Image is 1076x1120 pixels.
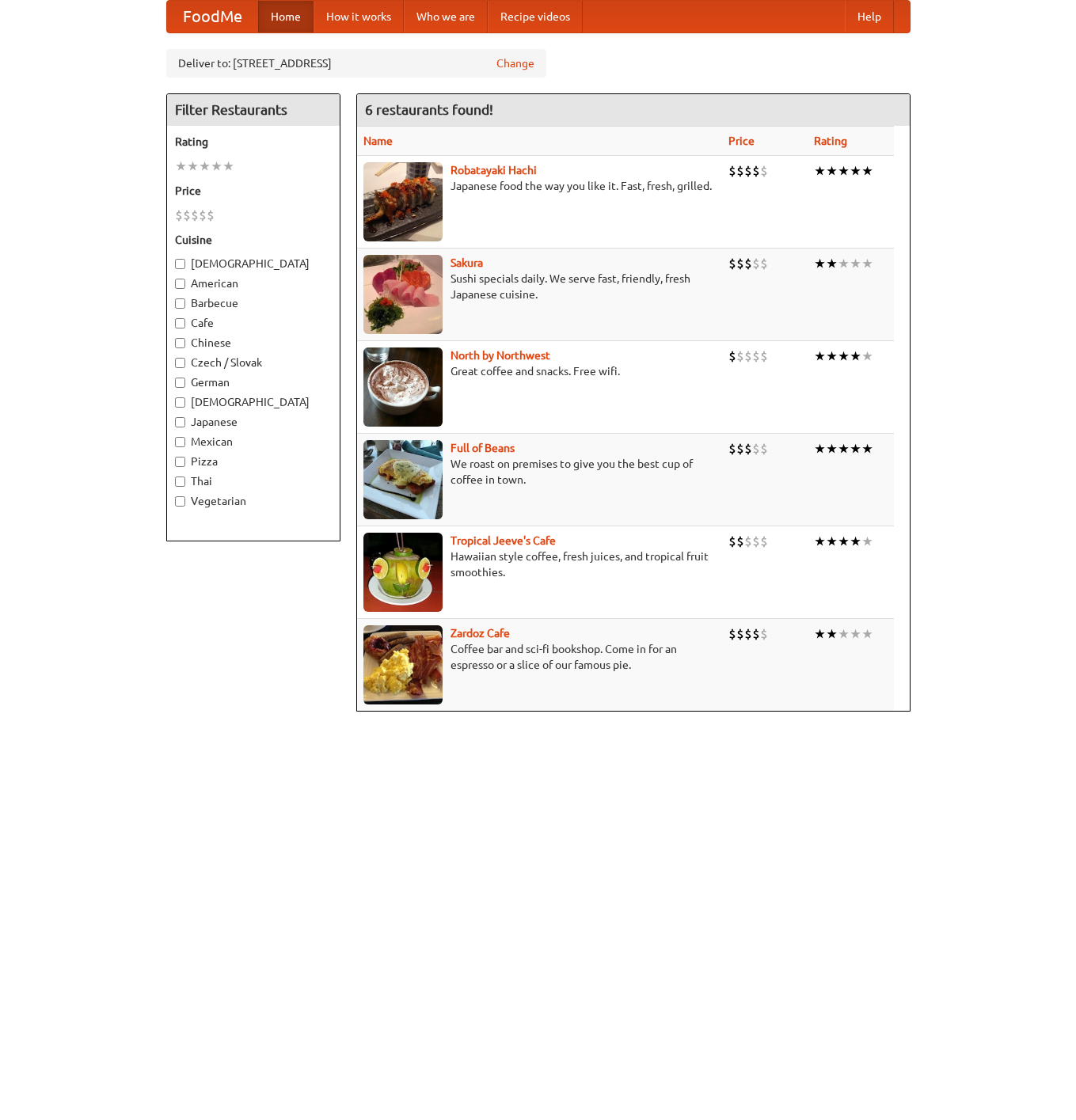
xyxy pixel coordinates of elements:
li: ★ [861,347,873,365]
li: $ [199,207,207,224]
p: We roast on premises to give you the best cup of coffee in town. [363,456,717,488]
li: $ [760,533,768,550]
input: Czech / Slovak [175,358,185,368]
li: ★ [861,440,873,457]
input: American [175,279,185,289]
li: $ [744,255,752,272]
li: ★ [838,162,850,180]
a: Help [845,1,894,32]
li: $ [760,440,768,457]
label: Cafe [175,315,332,331]
input: Pizza [175,457,185,467]
li: ★ [838,440,850,457]
label: American [175,275,332,291]
li: ★ [814,533,826,550]
a: Name [363,135,393,147]
li: ★ [175,158,187,175]
input: [DEMOGRAPHIC_DATA] [175,259,185,269]
input: Chinese [175,338,185,348]
li: ★ [187,158,199,175]
a: Rating [814,135,847,147]
li: ★ [826,625,838,643]
li: ★ [850,533,861,550]
li: ★ [838,255,850,272]
h5: Price [175,183,332,199]
label: [DEMOGRAPHIC_DATA] [175,394,332,410]
li: $ [760,625,768,643]
li: ★ [850,255,861,272]
li: ★ [814,347,826,365]
input: Vegetarian [175,496,185,507]
li: $ [736,255,744,272]
label: Thai [175,473,332,489]
li: ★ [814,162,826,180]
label: Chinese [175,335,332,351]
label: Czech / Slovak [175,355,332,370]
li: ★ [814,255,826,272]
li: ★ [826,440,838,457]
li: $ [752,625,760,643]
li: $ [207,207,215,224]
input: Barbecue [175,298,185,309]
a: North by Northwest [451,349,550,362]
li: $ [736,347,744,365]
b: Robatayaki Hachi [451,164,537,177]
label: German [175,374,332,390]
li: ★ [826,162,838,180]
li: $ [752,533,760,550]
img: robatayaki.jpg [363,162,443,241]
a: How it works [314,1,404,32]
input: Cafe [175,318,185,328]
a: Who we are [404,1,488,32]
img: sakura.jpg [363,255,443,334]
input: Japanese [175,417,185,427]
li: ★ [850,162,861,180]
a: Zardoz Cafe [451,627,510,640]
li: ★ [826,533,838,550]
label: Mexican [175,434,332,450]
a: Sakura [451,256,483,269]
li: ★ [826,347,838,365]
p: Great coffee and snacks. Free wifi. [363,363,717,379]
li: $ [736,440,744,457]
input: [DEMOGRAPHIC_DATA] [175,397,185,408]
li: $ [728,440,736,457]
label: [DEMOGRAPHIC_DATA] [175,256,332,271]
li: $ [752,255,760,272]
li: $ [744,533,752,550]
li: $ [728,347,736,365]
b: Tropical Jeeve's Cafe [451,534,556,547]
li: ★ [861,162,873,180]
li: ★ [222,158,234,175]
li: ★ [814,440,826,457]
li: $ [760,347,768,365]
li: ★ [861,533,873,550]
a: Recipe videos [488,1,583,32]
li: ★ [838,347,850,365]
li: $ [744,440,752,457]
img: north.jpg [363,347,443,427]
li: $ [736,533,744,550]
li: $ [736,162,744,180]
li: ★ [861,255,873,272]
a: Full of Beans [451,442,515,454]
p: Sushi specials daily. We serve fast, friendly, fresh Japanese cuisine. [363,271,717,302]
li: ★ [826,255,838,272]
li: $ [752,162,760,180]
li: ★ [838,625,850,643]
li: $ [728,625,736,643]
label: Japanese [175,414,332,430]
label: Barbecue [175,295,332,311]
a: FoodMe [167,1,258,32]
li: ★ [850,440,861,457]
a: Change [496,55,534,71]
h5: Cuisine [175,232,332,248]
label: Vegetarian [175,493,332,509]
li: $ [728,533,736,550]
a: Home [258,1,314,32]
a: Price [728,135,755,147]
